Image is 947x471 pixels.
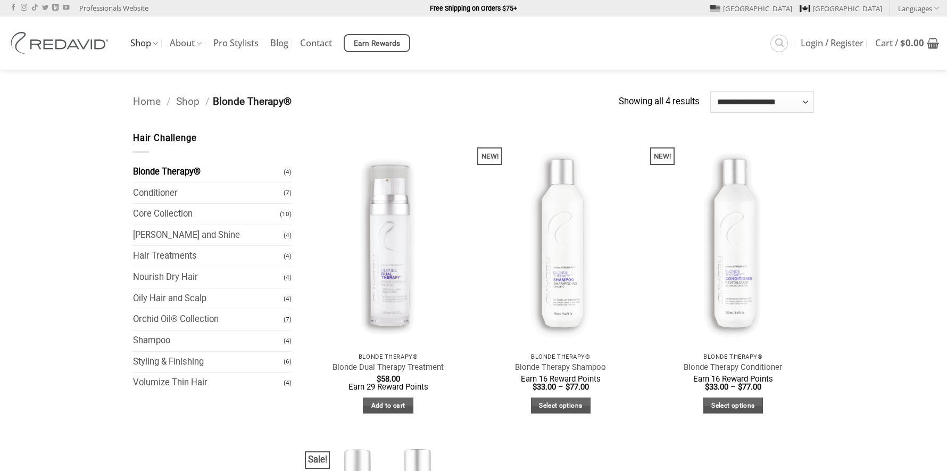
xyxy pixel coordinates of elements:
[430,4,517,12] strong: Free Shipping on Orders $75+
[133,183,284,204] a: Conditioner
[710,91,814,112] select: Shop order
[658,353,809,360] p: Blonde Therapy®
[133,352,284,373] a: Styling & Finishing
[133,288,284,309] a: Oily Hair and Scalp
[280,205,292,224] span: (10)
[875,31,939,55] a: View cart
[533,382,556,392] bdi: 33.00
[167,95,171,108] span: /
[133,162,284,183] a: Blonde Therapy®
[133,204,280,225] a: Core Collection
[363,398,413,414] a: Add to cart: “Blonde Dual Therapy Treatment”
[284,226,292,245] span: (4)
[348,382,428,392] span: Earn 29 Reward Points
[801,39,863,47] span: Login / Register
[738,382,742,392] span: $
[284,290,292,308] span: (4)
[684,362,782,373] a: Blonde Therapy Conditioner
[284,310,292,329] span: (7)
[8,32,114,54] img: REDAVID Salon Products | United States
[652,131,815,348] img: REDAVID Blonde Therapy Conditioner for Blonde and Highlightened Hair
[485,353,636,360] p: Blonde Therapy®
[515,362,606,373] a: Blonde Therapy Shampoo
[377,374,400,384] bdi: 58.00
[176,95,200,108] a: Shop
[900,37,906,49] span: $
[566,382,570,392] span: $
[619,95,700,109] p: Showing all 4 results
[533,382,537,392] span: $
[738,382,761,392] bdi: 77.00
[377,374,381,384] span: $
[270,34,288,53] a: Blog
[566,382,589,392] bdi: 77.00
[133,246,284,267] a: Hair Treatments
[531,398,591,414] a: Select options for “Blonde Therapy Shampoo”
[558,382,563,392] span: –
[730,382,736,392] span: –
[312,353,464,360] p: Blonde Therapy®
[133,330,284,351] a: Shampoo
[875,39,924,47] span: Cart /
[10,4,16,12] a: Follow on Facebook
[52,4,59,12] a: Follow on LinkedIn
[900,37,924,49] bdi: 0.00
[800,1,882,16] a: [GEOGRAPHIC_DATA]
[133,373,284,393] a: Volumize Thin Hair
[284,163,292,181] span: (4)
[133,267,284,288] a: Nourish Dry Hair
[130,33,158,54] a: Shop
[284,374,292,392] span: (4)
[31,4,38,12] a: Follow on TikTok
[42,4,48,12] a: Follow on Twitter
[133,225,284,246] a: [PERSON_NAME] and Shine
[770,35,788,52] a: Search
[307,131,469,348] img: REDAVID Blonde Dual Therapy for Blonde and Highlighted Hair
[344,34,410,52] a: Earn Rewards
[170,33,202,54] a: About
[284,184,292,202] span: (7)
[205,95,210,108] span: /
[801,34,863,53] a: Login / Register
[284,352,292,371] span: (6)
[479,131,642,348] img: REDAVID Blonde Therapy Shampoo for Blonde and Highlightened Hair
[133,133,197,143] span: Hair Challenge
[284,268,292,287] span: (4)
[898,1,939,16] a: Languages
[333,362,444,373] a: Blonde Dual Therapy Treatment
[705,382,728,392] bdi: 33.00
[213,34,259,53] a: Pro Stylists
[21,4,27,12] a: Follow on Instagram
[284,332,292,350] span: (4)
[693,374,773,384] span: Earn 16 Reward Points
[133,94,619,110] nav: Breadcrumb
[300,34,332,53] a: Contact
[133,309,284,330] a: Orchid Oil® Collection
[703,398,763,414] a: Select options for “Blonde Therapy Conditioner”
[705,382,709,392] span: $
[710,1,792,16] a: [GEOGRAPHIC_DATA]
[133,95,161,108] a: Home
[521,374,601,384] span: Earn 16 Reward Points
[354,38,401,49] span: Earn Rewards
[63,4,69,12] a: Follow on YouTube
[284,247,292,266] span: (4)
